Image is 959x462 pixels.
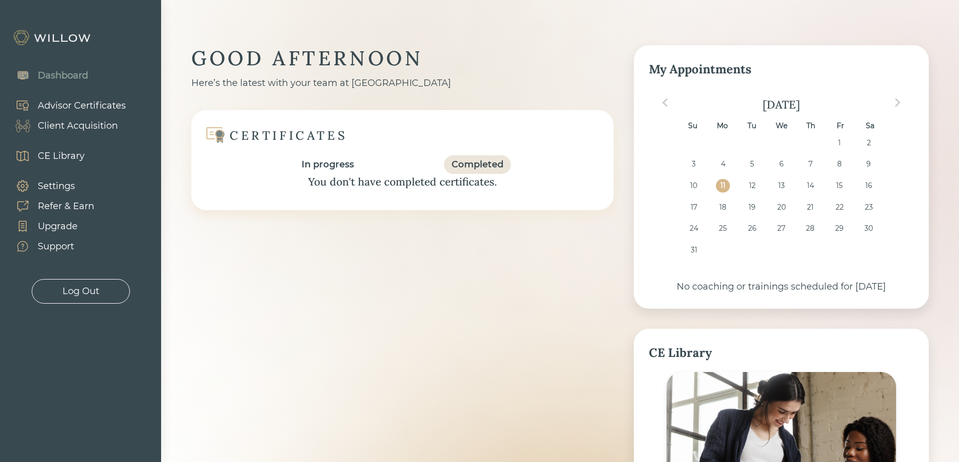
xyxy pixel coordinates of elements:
[5,196,94,216] a: Refer & Earn
[745,179,759,193] div: Choose Tuesday, August 12th, 2025
[687,157,701,171] div: Choose Sunday, August 3rd, 2025
[687,243,701,257] div: Choose Sunday, August 31st, 2025
[687,201,701,214] div: Choose Sunday, August 17th, 2025
[5,146,85,166] a: CE Library
[774,179,788,193] div: Choose Wednesday, August 13th, 2025
[211,174,594,190] div: You don't have completed certificates.
[774,201,788,214] div: Choose Wednesday, August 20th, 2025
[649,344,914,362] div: CE Library
[686,119,699,133] div: Su
[745,222,759,235] div: Choose Tuesday, August 26th, 2025
[745,119,759,133] div: Tu
[716,157,729,171] div: Choose Monday, August 4th, 2025
[834,119,847,133] div: Fr
[890,95,906,111] button: Next Month
[5,65,88,85] a: Dashboard
[716,179,729,193] div: Choose Monday, August 11th, 2025
[38,200,94,213] div: Refer & Earn
[687,179,701,193] div: Choose Sunday, August 10th, 2025
[833,222,846,235] div: Choose Friday, August 29th, 2025
[774,157,788,171] div: Choose Wednesday, August 6th, 2025
[687,222,701,235] div: Choose Sunday, August 24th, 2025
[833,179,846,193] div: Choose Friday, August 15th, 2025
[191,45,614,71] div: GOOD AFTERNOON
[13,30,93,46] img: Willow
[774,222,788,235] div: Choose Wednesday, August 27th, 2025
[745,201,759,214] div: Choose Tuesday, August 19th, 2025
[833,136,846,150] div: Choose Friday, August 1st, 2025
[5,96,126,116] a: Advisor Certificates
[649,98,914,112] div: [DATE]
[38,99,126,113] div: Advisor Certificates
[38,220,78,233] div: Upgrade
[191,76,614,90] div: Here’s the latest with your team at [GEOGRAPHIC_DATA]
[716,201,729,214] div: Choose Monday, August 18th, 2025
[745,157,759,171] div: Choose Tuesday, August 5th, 2025
[862,157,875,171] div: Choose Saturday, August 9th, 2025
[5,116,126,136] a: Client Acquisition
[5,216,94,236] a: Upgrade
[230,128,347,143] div: CERTIFICATES
[862,222,875,235] div: Choose Saturday, August 30th, 2025
[649,280,914,294] div: No coaching or trainings scheduled for [DATE]
[803,157,817,171] div: Choose Thursday, August 7th, 2025
[38,149,85,163] div: CE Library
[862,179,875,193] div: Choose Saturday, August 16th, 2025
[862,201,875,214] div: Choose Saturday, August 23rd, 2025
[302,158,354,171] div: In progress
[38,69,88,82] div: Dashboard
[62,285,99,298] div: Log Out
[862,136,875,150] div: Choose Saturday, August 2nd, 2025
[38,240,74,253] div: Support
[833,157,846,171] div: Choose Friday, August 8th, 2025
[649,60,914,78] div: My Appointments
[803,179,817,193] div: Choose Thursday, August 14th, 2025
[833,201,846,214] div: Choose Friday, August 22nd, 2025
[652,136,910,265] div: month 2025-08
[803,201,817,214] div: Choose Thursday, August 21st, 2025
[452,158,503,171] div: Completed
[715,119,729,133] div: Mo
[38,179,75,193] div: Settings
[863,119,877,133] div: Sa
[774,119,788,133] div: We
[716,222,729,235] div: Choose Monday, August 25th, 2025
[804,119,818,133] div: Th
[803,222,817,235] div: Choose Thursday, August 28th, 2025
[5,176,94,196] a: Settings
[38,119,118,133] div: Client Acquisition
[657,95,673,111] button: Previous Month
